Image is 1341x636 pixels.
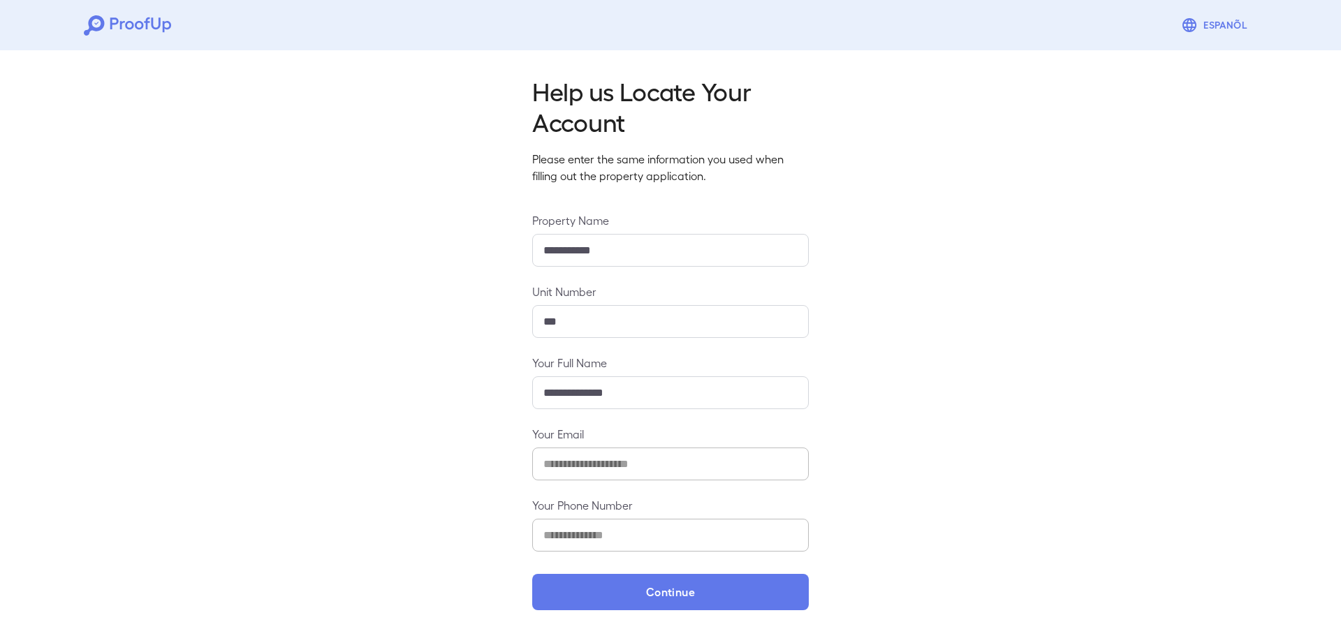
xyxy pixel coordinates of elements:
[532,283,809,299] label: Unit Number
[532,212,809,228] label: Property Name
[532,355,809,371] label: Your Full Name
[532,574,809,610] button: Continue
[532,75,809,137] h2: Help us Locate Your Account
[532,426,809,442] label: Your Email
[532,151,809,184] p: Please enter the same information you used when filling out the property application.
[1175,11,1257,39] button: Espanõl
[532,497,809,513] label: Your Phone Number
